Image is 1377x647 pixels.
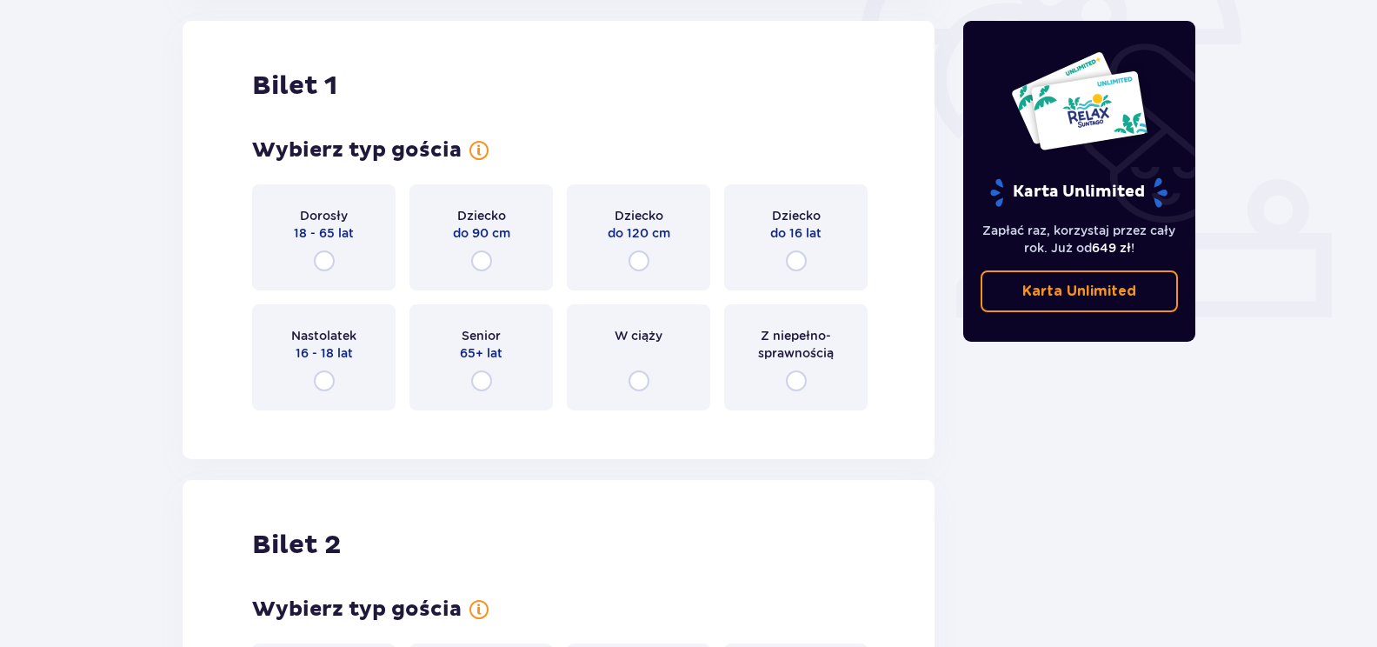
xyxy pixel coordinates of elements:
[988,177,1169,208] p: Karta Unlimited
[1022,282,1136,301] p: Karta Unlimited
[772,207,821,224] span: Dziecko
[252,70,337,103] h2: Bilet 1
[615,207,663,224] span: Dziecko
[460,344,502,362] span: 65+ lat
[252,137,462,163] h3: Wybierz typ gościa
[453,224,510,242] span: do 90 cm
[296,344,353,362] span: 16 - 18 lat
[608,224,670,242] span: do 120 cm
[981,222,1179,257] p: Zapłać raz, korzystaj przez cały rok. Już od !
[294,224,354,242] span: 18 - 65 lat
[457,207,506,224] span: Dziecko
[615,327,662,344] span: W ciąży
[252,529,341,562] h2: Bilet 2
[770,224,822,242] span: do 16 lat
[1010,50,1148,151] img: Dwie karty całoroczne do Suntago z napisem 'UNLIMITED RELAX', na białym tle z tropikalnymi liśćmi...
[291,327,356,344] span: Nastolatek
[462,327,501,344] span: Senior
[252,597,462,623] h3: Wybierz typ gościa
[300,207,348,224] span: Dorosły
[1092,241,1131,255] span: 649 zł
[981,270,1179,312] a: Karta Unlimited
[740,327,852,362] span: Z niepełno­sprawnością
